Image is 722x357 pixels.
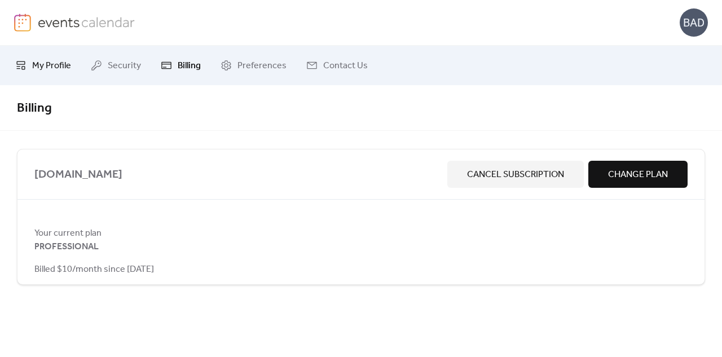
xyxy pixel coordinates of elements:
span: Preferences [237,59,287,73]
a: Contact Us [298,50,376,81]
span: Contact Us [323,59,368,73]
img: logo [14,14,31,32]
span: PROFESSIONAL [34,240,99,254]
span: Billing [178,59,201,73]
a: Security [82,50,149,81]
button: Cancel Subscription [447,161,584,188]
span: Billing [17,96,52,121]
span: Cancel Subscription [467,168,564,182]
a: My Profile [7,50,80,81]
span: Billed $10/month since [DATE] [34,263,154,276]
a: Preferences [212,50,295,81]
span: [DOMAIN_NAME] [34,166,443,184]
a: Billing [152,50,209,81]
span: Change Plan [608,168,668,182]
span: Security [108,59,141,73]
div: BAD [680,8,708,37]
img: logo-type [38,14,135,30]
button: Change Plan [588,161,688,188]
span: My Profile [32,59,71,73]
span: Your current plan [34,227,688,240]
